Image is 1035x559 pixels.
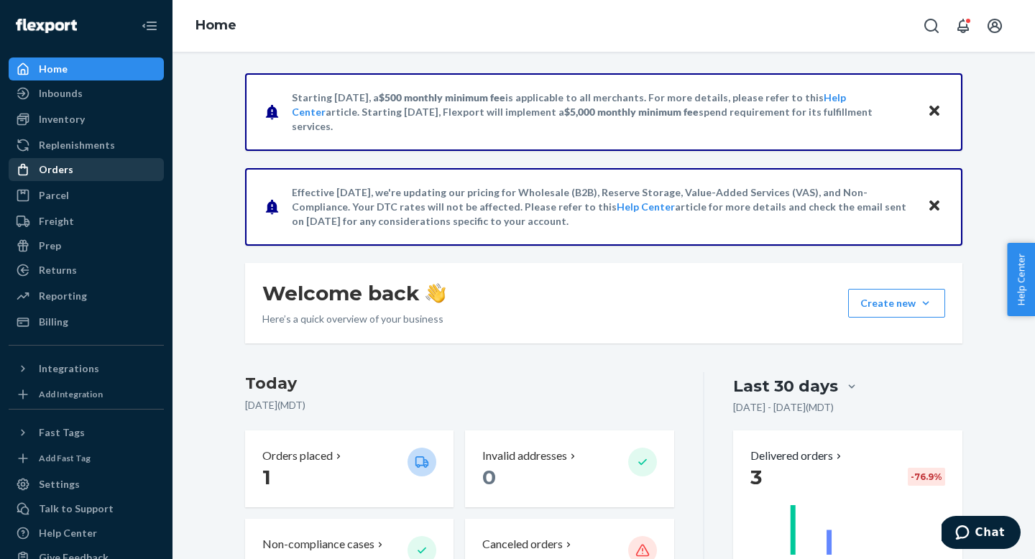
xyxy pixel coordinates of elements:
div: Reporting [39,289,87,303]
a: Freight [9,210,164,233]
button: Open account menu [980,11,1009,40]
img: Flexport logo [16,19,77,33]
img: hand-wave emoji [425,283,446,303]
a: Home [195,17,236,33]
button: Close [925,196,944,217]
div: Replenishments [39,138,115,152]
a: Replenishments [9,134,164,157]
a: Add Integration [9,386,164,403]
button: Close [925,101,944,122]
iframe: Opens a widget where you can chat to one of our agents [942,516,1021,552]
button: Talk to Support [9,497,164,520]
button: Create new [848,289,945,318]
p: [DATE] - [DATE] ( MDT ) [733,400,834,415]
p: Canceled orders [482,536,563,553]
div: Fast Tags [39,425,85,440]
div: Add Fast Tag [39,452,91,464]
a: Returns [9,259,164,282]
p: Invalid addresses [482,448,567,464]
p: [DATE] ( MDT ) [245,398,674,412]
button: Orders placed 1 [245,430,454,507]
button: Open Search Box [917,11,946,40]
div: Billing [39,315,68,329]
a: Inventory [9,108,164,131]
p: Effective [DATE], we're updating our pricing for Wholesale (B2B), Reserve Storage, Value-Added Se... [292,185,914,228]
div: Inventory [39,112,85,126]
div: Freight [39,214,74,228]
div: -76.9 % [908,468,945,486]
div: Talk to Support [39,502,114,516]
ol: breadcrumbs [184,5,248,47]
div: Prep [39,239,61,253]
button: Invalid addresses 0 [465,430,673,507]
span: 3 [750,465,762,489]
div: Parcel [39,188,69,203]
div: Help Center [39,526,97,540]
div: Inbounds [39,86,83,101]
p: Orders placed [262,448,333,464]
span: $5,000 monthly minimum fee [564,106,699,118]
div: Integrations [39,361,99,376]
span: $500 monthly minimum fee [379,91,505,103]
a: Help Center [9,522,164,545]
div: Returns [39,263,77,277]
p: Starting [DATE], a is applicable to all merchants. For more details, please refer to this article... [292,91,914,134]
div: Add Integration [39,388,103,400]
button: Open notifications [949,11,977,40]
a: Orders [9,158,164,181]
button: Close Navigation [135,11,164,40]
a: Help Center [617,200,675,213]
button: Delivered orders [750,448,845,464]
div: Settings [39,477,80,491]
a: Add Fast Tag [9,450,164,467]
button: Help Center [1007,243,1035,316]
span: 0 [482,465,496,489]
button: Fast Tags [9,421,164,444]
h3: Today [245,372,674,395]
a: Parcel [9,184,164,207]
a: Settings [9,473,164,496]
div: Last 30 days [733,375,838,397]
a: Home [9,57,164,80]
a: Reporting [9,285,164,308]
button: Integrations [9,357,164,380]
a: Billing [9,310,164,333]
p: Non-compliance cases [262,536,374,553]
a: Prep [9,234,164,257]
p: Here’s a quick overview of your business [262,312,446,326]
a: Inbounds [9,82,164,105]
span: 1 [262,465,271,489]
div: Home [39,62,68,76]
h1: Welcome back [262,280,446,306]
div: Orders [39,162,73,177]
